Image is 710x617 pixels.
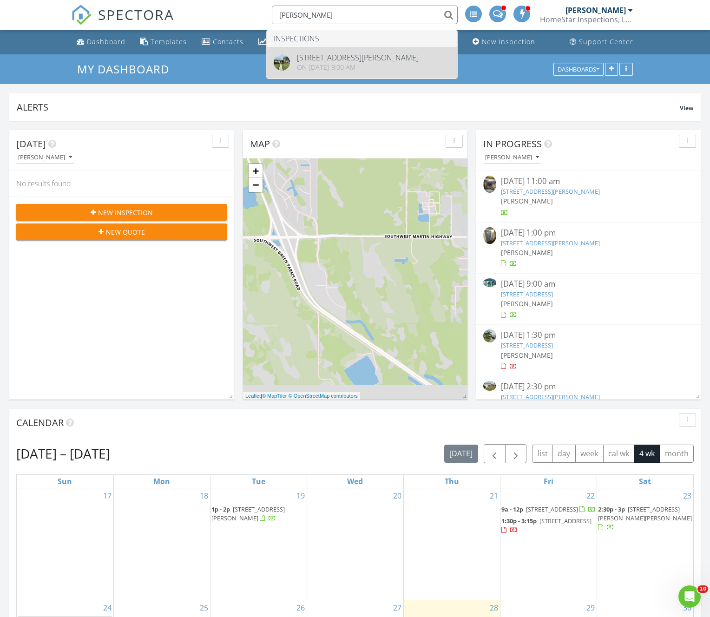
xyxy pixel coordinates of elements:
a: 1p - 2p [STREET_ADDRESS][PERSON_NAME] [211,505,285,522]
div: HomeStar Inspections, LLC [540,15,633,24]
input: Search everything... [272,6,458,24]
a: Zoom out [249,178,263,192]
a: 1:30p - 3:15p [STREET_ADDRESS] [501,516,596,536]
a: Leaflet [245,393,261,399]
td: Go to August 17, 2025 [17,488,113,600]
a: Thursday [443,475,461,488]
div: Alerts [17,101,680,113]
div: [STREET_ADDRESS][PERSON_NAME] [297,54,419,61]
img: cover.jpg [274,54,290,71]
a: [DATE] 11:00 am [STREET_ADDRESS][PERSON_NAME] [PERSON_NAME] [483,176,694,217]
button: [PERSON_NAME] [483,151,541,164]
button: 4 wk [634,445,660,463]
button: Previous [484,444,506,463]
a: © MapTiler [262,393,287,399]
span: 10 [697,585,708,593]
button: Next [505,444,527,463]
a: 2:30p - 3p [STREET_ADDRESS][PERSON_NAME][PERSON_NAME] [598,505,692,531]
a: Go to August 26, 2025 [295,600,307,615]
div: Dashboard [87,37,125,46]
div: Dashboards [558,66,599,72]
span: 1p - 2p [211,505,230,513]
img: 9292583%2Fcover_photos%2F6cglNJ0Oib6JAxh2OFc4%2Fsmall.jpeg [483,176,496,193]
button: [DATE] [444,445,478,463]
span: 9a - 12p [501,505,523,513]
span: SPECTORA [98,5,174,24]
a: [STREET_ADDRESS] [501,341,553,349]
td: Go to August 21, 2025 [403,488,500,600]
span: [PERSON_NAME] [501,299,553,308]
a: [STREET_ADDRESS][PERSON_NAME] [501,187,600,196]
a: Saturday [637,475,653,488]
a: Dashboard [73,33,129,51]
span: New Inspection [98,208,153,217]
a: Go to August 24, 2025 [101,600,113,615]
span: Calendar [16,416,64,429]
span: [STREET_ADDRESS][PERSON_NAME] [211,505,285,522]
a: Sunday [56,475,74,488]
a: Contacts [198,33,247,51]
a: My Dashboard [77,61,177,77]
div: No results found [9,171,234,196]
a: Go to August 28, 2025 [488,600,500,615]
a: Go to August 20, 2025 [391,488,403,503]
a: [STREET_ADDRESS][PERSON_NAME] [501,393,600,401]
td: Go to August 20, 2025 [307,488,403,600]
a: [STREET_ADDRESS][PERSON_NAME] [501,239,600,247]
td: Go to August 23, 2025 [597,488,693,600]
a: Go to August 22, 2025 [585,488,597,503]
td: Go to August 18, 2025 [113,488,210,600]
a: [DATE] 1:00 pm [STREET_ADDRESS][PERSON_NAME] [PERSON_NAME] [483,227,694,269]
button: cal wk [603,445,635,463]
a: [STREET_ADDRESS] [501,290,553,298]
a: 9a - 12p [STREET_ADDRESS] [501,504,596,515]
img: The Best Home Inspection Software - Spectora [71,5,92,25]
img: 9327610%2Fcover_photos%2FfPpvAcTCQfold63Wn8cQ%2Fsmall.jpeg [483,278,496,287]
button: week [575,445,604,463]
a: © OpenStreetMap contributors [289,393,358,399]
div: [PERSON_NAME] [485,154,539,161]
a: Monday [151,475,172,488]
a: Support Center [566,33,637,51]
a: Tuesday [250,475,267,488]
a: Zoom in [249,164,263,178]
a: Go to August 18, 2025 [198,488,210,503]
span: 1:30p - 3:15p [501,517,537,525]
div: | [243,392,360,400]
a: [DATE] 1:30 pm [STREET_ADDRESS] [PERSON_NAME] [483,329,694,371]
button: list [532,445,553,463]
button: Dashboards [553,63,604,76]
span: New Quote [106,227,145,237]
div: [DATE] 1:30 pm [501,329,677,341]
div: Support Center [579,37,633,46]
h2: [DATE] – [DATE] [16,444,110,463]
a: 1:30p - 3:15p [STREET_ADDRESS] [501,517,592,534]
button: [PERSON_NAME] [16,151,74,164]
span: [PERSON_NAME] [501,351,553,360]
span: Map [250,138,270,150]
div: [DATE] 9:00 am [501,278,677,290]
a: 1p - 2p [STREET_ADDRESS][PERSON_NAME] [211,504,306,524]
a: New Inspection [469,33,539,51]
span: 2:30p - 3p [598,505,625,513]
div: [DATE] 2:30 pm [501,381,677,393]
a: Go to August 29, 2025 [585,600,597,615]
a: Wednesday [345,475,365,488]
a: Metrics [255,33,299,51]
img: 9308120%2Fcover_photos%2FeI7MzRh6H1zqygIR6SsO%2Fsmall.jpg [483,227,496,244]
a: Go to August 25, 2025 [198,600,210,615]
span: In Progress [483,138,542,150]
a: [DATE] 9:00 am [STREET_ADDRESS] [PERSON_NAME] [483,278,694,320]
a: Go to August 17, 2025 [101,488,113,503]
li: Inspections [267,30,457,47]
a: 9a - 12p [STREET_ADDRESS] [501,505,596,513]
div: [PERSON_NAME] [18,154,72,161]
a: Templates [137,33,191,51]
span: [STREET_ADDRESS][PERSON_NAME][PERSON_NAME] [598,505,692,522]
button: month [659,445,694,463]
a: Go to August 27, 2025 [391,600,403,615]
img: 9280539%2Fcover_photos%2FtR76tgmezjjr1btG2Bzx%2Fsmall.jpg [483,381,496,391]
div: New Inspection [482,37,535,46]
span: [DATE] [16,138,46,150]
a: SPECTORA [71,13,174,32]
